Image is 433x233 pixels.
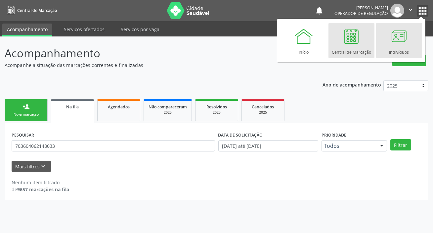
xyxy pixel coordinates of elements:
div: 2025 [246,110,280,115]
a: Acompanhamento [2,24,52,36]
a: Central de Marcação [5,5,57,16]
a: Indivíduos [376,23,422,58]
label: DATA DE SOLICITAÇÃO [218,130,263,140]
a: Início [281,23,327,58]
button: notifications [315,6,324,15]
div: Nenhum item filtrado [12,179,69,186]
span: Cancelados [252,104,274,110]
label: PESQUISAR [12,130,34,140]
a: Serviços ofertados [59,24,109,35]
i:  [407,6,414,13]
span: Todos [324,143,373,149]
input: Nome, CNS [12,140,215,151]
strong: 9657 marcações na fila [17,186,69,193]
div: de [12,186,69,193]
span: Agendados [108,104,130,110]
p: Ano de acompanhamento [323,80,381,88]
span: Na fila [66,104,79,110]
input: Selecione um intervalo [218,140,318,151]
a: Central de Marcação [328,23,374,58]
span: Resolvidos [206,104,227,110]
button: apps [417,5,428,17]
img: img [390,4,404,18]
div: Nova marcação [10,112,43,117]
a: Serviços por vaga [116,24,164,35]
div: 2025 [200,110,233,115]
div: [PERSON_NAME] [334,5,388,11]
span: Central de Marcação [17,8,57,13]
span: Operador de regulação [334,11,388,16]
p: Acompanhe a situação das marcações correntes e finalizadas [5,62,301,69]
label: Prioridade [322,130,346,140]
i: keyboard_arrow_down [40,163,47,170]
button:  [404,4,417,18]
p: Acompanhamento [5,45,301,62]
div: 2025 [149,110,187,115]
button: Mais filtroskeyboard_arrow_down [12,161,51,172]
span: Não compareceram [149,104,187,110]
button: Filtrar [390,139,411,150]
div: person_add [22,103,30,110]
